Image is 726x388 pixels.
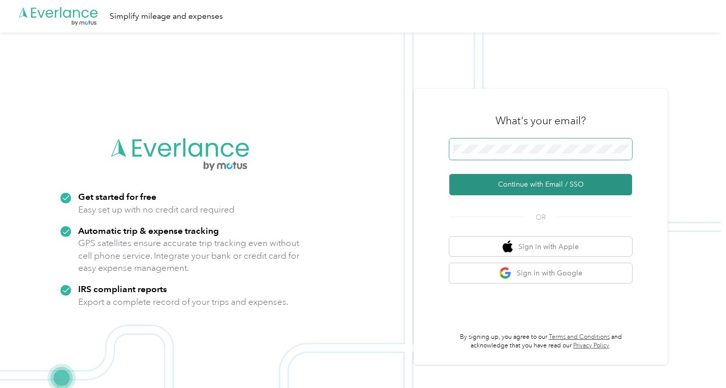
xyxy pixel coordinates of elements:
[549,333,610,341] a: Terms and Conditions
[449,174,632,195] button: Continue with Email / SSO
[499,267,512,279] img: google logo
[449,263,632,283] button: google logoSign in with Google
[78,225,219,236] strong: Automatic trip & expense tracking
[449,237,632,257] button: apple logoSign in with Apple
[78,284,167,294] strong: IRS compliant reports
[78,237,300,274] p: GPS satellites ensure accurate trip tracking even without cell phone service. Integrate your bank...
[503,240,513,253] img: apple logo
[573,342,609,349] a: Privacy Policy
[523,212,558,223] span: OR
[78,203,235,216] p: Easy set up with no credit card required
[496,114,586,128] h3: What's your email?
[78,191,156,202] strong: Get started for free
[449,333,632,350] p: By signing up, you agree to our and acknowledge that you have read our .
[110,10,223,23] div: Simplify mileage and expenses
[78,296,288,308] p: Export a complete record of your trips and expenses.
